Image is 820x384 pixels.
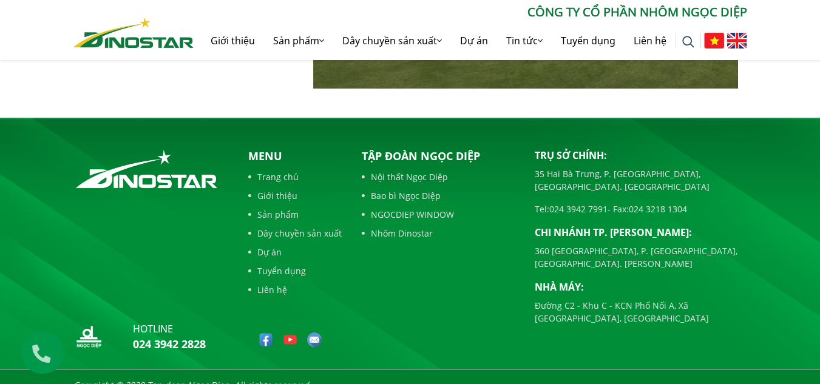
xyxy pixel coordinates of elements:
a: 024 3218 1304 [629,203,687,215]
p: Đường C2 - Khu C - KCN Phố Nối A, Xã [GEOGRAPHIC_DATA], [GEOGRAPHIC_DATA] [535,299,747,325]
img: logo_footer [73,148,220,190]
a: Sản phẩm [264,21,333,60]
a: Nhôm Dinostar [362,227,517,240]
p: Trụ sở chính: [535,148,747,163]
a: Sản phẩm [248,208,342,221]
a: Dây chuyền sản xuất [333,21,451,60]
a: Trang chủ [248,170,342,183]
a: NGOCDIEP WINDOW [362,208,517,221]
img: Tiếng Việt [704,33,724,49]
a: Nội thất Ngọc Diệp [362,170,517,183]
p: 35 Hai Bà Trưng, P. [GEOGRAPHIC_DATA], [GEOGRAPHIC_DATA]. [GEOGRAPHIC_DATA] [535,167,747,193]
p: Nhà máy: [535,280,747,294]
a: Tuyển dụng [552,21,625,60]
p: Tel: - Fax: [535,203,747,215]
p: Chi nhánh TP. [PERSON_NAME]: [535,225,747,240]
img: logo_nd_footer [73,322,104,352]
a: Liên hệ [625,21,676,60]
a: Giới thiệu [248,189,342,202]
a: Giới thiệu [202,21,264,60]
img: search [682,36,694,48]
img: Nhôm Dinostar [73,18,194,48]
a: Tin tức [497,21,552,60]
p: hotline [133,322,206,336]
a: Nhôm Dinostar [73,15,194,47]
a: Liên hệ [248,283,342,296]
p: Tập đoàn Ngọc Diệp [362,148,517,164]
p: 360 [GEOGRAPHIC_DATA], P. [GEOGRAPHIC_DATA], [GEOGRAPHIC_DATA]. [PERSON_NAME] [535,244,747,270]
a: 024 3942 2828 [133,337,206,351]
a: Dự án [451,21,497,60]
p: CÔNG TY CỔ PHẦN NHÔM NGỌC DIỆP [194,3,747,21]
a: Dự án [248,246,342,258]
a: Dây chuyền sản xuất [248,227,342,240]
a: 024 3942 7991 [549,203,608,215]
img: English [727,33,747,49]
a: Bao bì Ngọc Diệp [362,189,517,202]
a: Tuyển dụng [248,264,342,277]
p: Menu [248,148,342,164]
